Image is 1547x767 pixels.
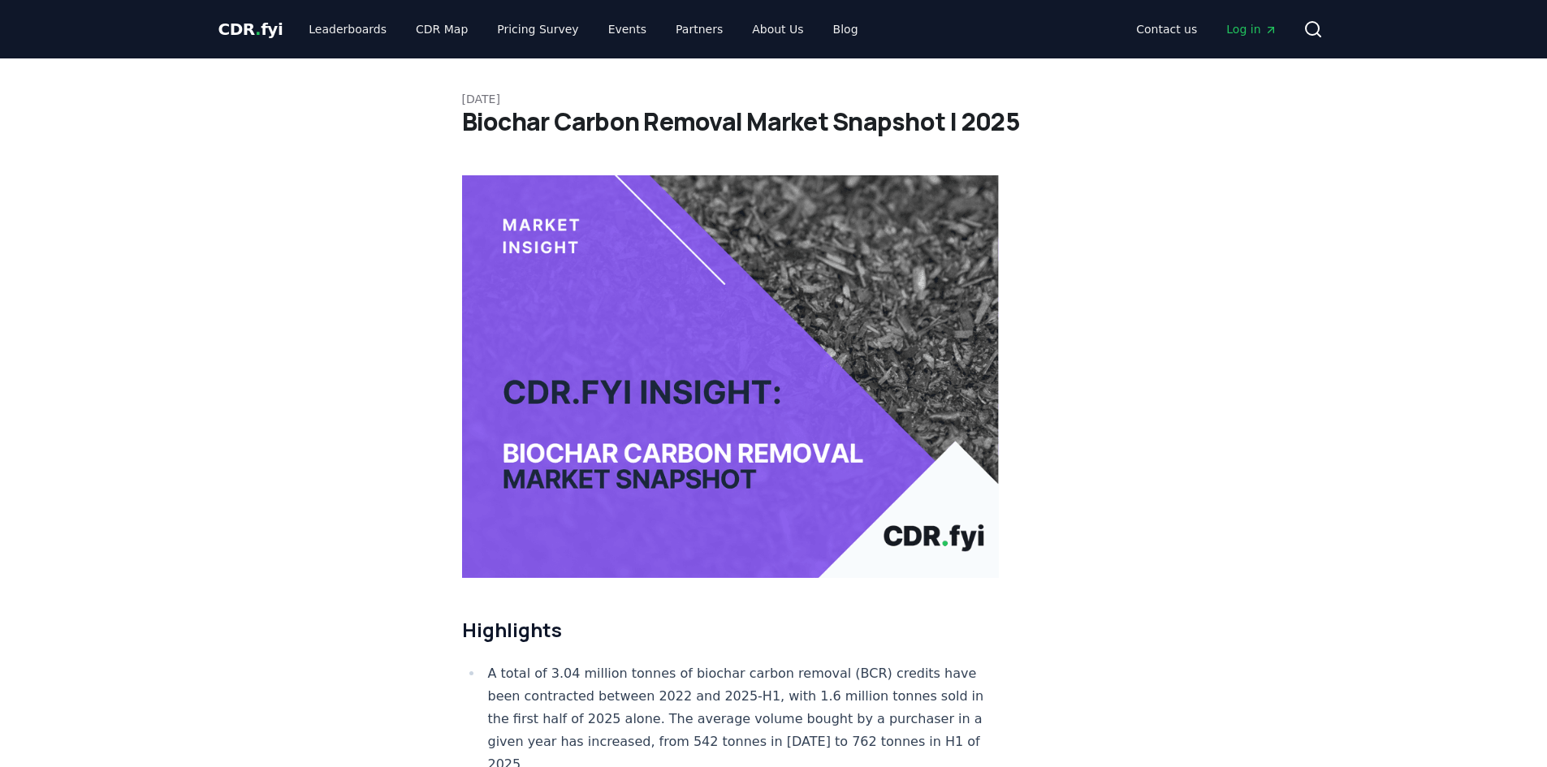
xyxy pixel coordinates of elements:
[296,15,400,44] a: Leaderboards
[1213,15,1290,44] a: Log in
[1226,21,1277,37] span: Log in
[218,19,283,39] span: CDR fyi
[462,107,1086,136] h1: Biochar Carbon Removal Market Snapshot | 2025
[296,15,871,44] nav: Main
[739,15,816,44] a: About Us
[462,91,1086,107] p: [DATE]
[403,15,481,44] a: CDR Map
[1123,15,1290,44] nav: Main
[462,617,1000,643] h2: Highlights
[462,175,1000,578] img: blog post image
[255,19,261,39] span: .
[1123,15,1210,44] a: Contact us
[663,15,736,44] a: Partners
[484,15,591,44] a: Pricing Survey
[820,15,871,44] a: Blog
[595,15,659,44] a: Events
[218,18,283,41] a: CDR.fyi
